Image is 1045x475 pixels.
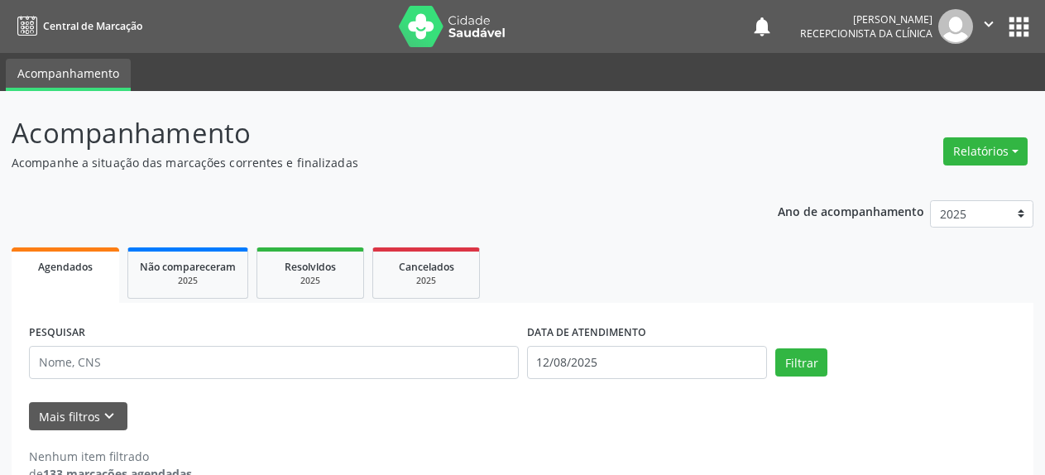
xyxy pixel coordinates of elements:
span: Não compareceram [140,260,236,274]
i:  [980,15,998,33]
label: PESQUISAR [29,320,85,346]
span: Recepcionista da clínica [800,26,932,41]
span: Resolvidos [285,260,336,274]
div: Nenhum item filtrado [29,448,192,465]
i: keyboard_arrow_down [100,407,118,425]
button: notifications [750,15,774,38]
span: Agendados [38,260,93,274]
p: Acompanhamento [12,113,727,154]
div: [PERSON_NAME] [800,12,932,26]
label: DATA DE ATENDIMENTO [527,320,646,346]
span: Cancelados [399,260,454,274]
div: 2025 [140,275,236,287]
img: img [938,9,973,44]
span: Central de Marcação [43,19,142,33]
input: Selecione um intervalo [527,346,768,379]
button: apps [1004,12,1033,41]
a: Acompanhamento [6,59,131,91]
p: Acompanhe a situação das marcações correntes e finalizadas [12,154,727,171]
button: Filtrar [775,348,827,377]
button:  [973,9,1004,44]
button: Mais filtroskeyboard_arrow_down [29,402,127,431]
button: Relatórios [943,137,1028,166]
div: 2025 [269,275,352,287]
p: Ano de acompanhamento [778,200,924,221]
a: Central de Marcação [12,12,142,40]
input: Nome, CNS [29,346,519,379]
div: 2025 [385,275,467,287]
